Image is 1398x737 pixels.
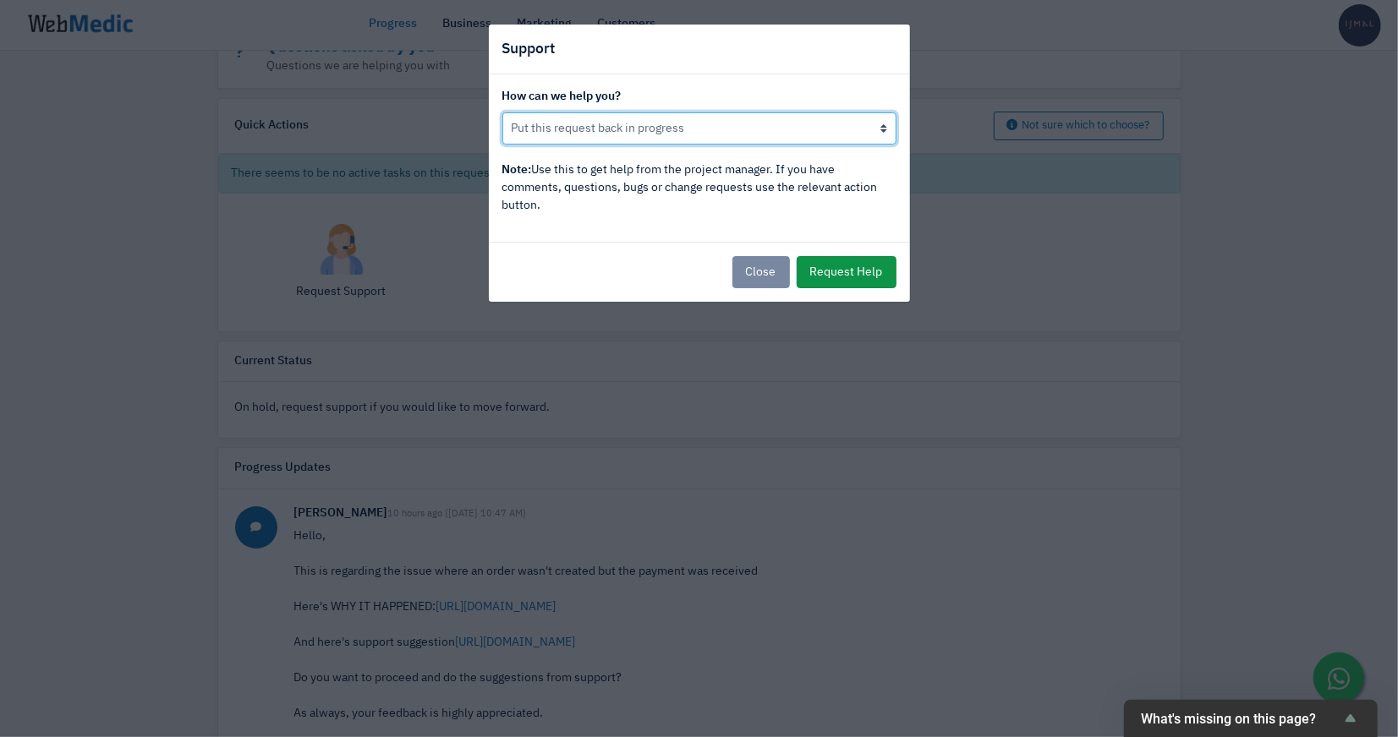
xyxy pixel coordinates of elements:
strong: Note: [502,164,532,176]
strong: How can we help you? [502,90,622,102]
button: Show survey - What's missing on this page? [1141,708,1361,729]
button: Close [732,256,790,288]
button: Request Help [797,256,896,288]
h5: Support [502,38,556,60]
span: What's missing on this page? [1141,711,1340,727]
p: Use this to get help from the project manager. If you have comments, questions, bugs or change re... [502,161,896,215]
